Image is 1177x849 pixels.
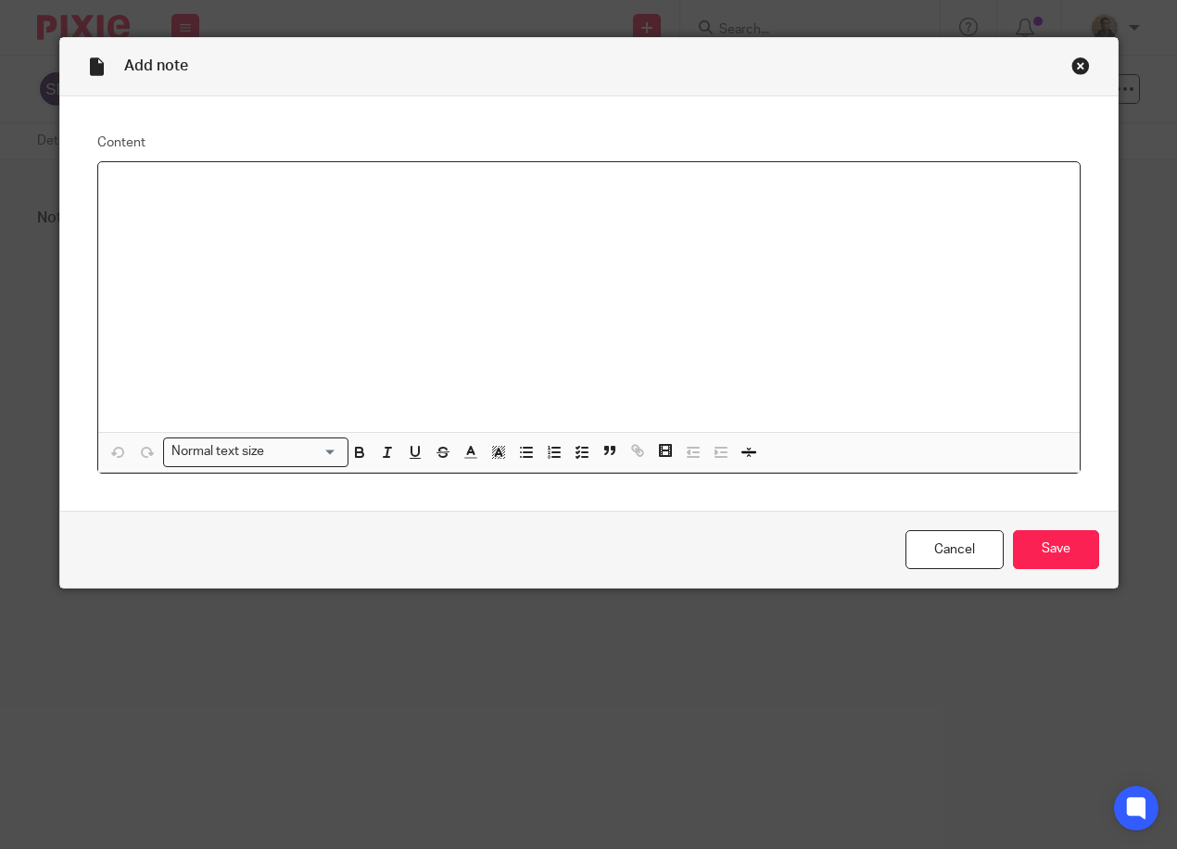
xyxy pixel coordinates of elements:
div: Close this dialog window [1071,57,1090,75]
span: Add note [124,58,188,73]
input: Search for option [270,442,336,462]
label: Content [97,133,1081,152]
div: Search for option [163,437,348,466]
input: Save [1013,530,1099,570]
span: Normal text size [168,442,269,462]
a: Cancel [905,530,1004,570]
